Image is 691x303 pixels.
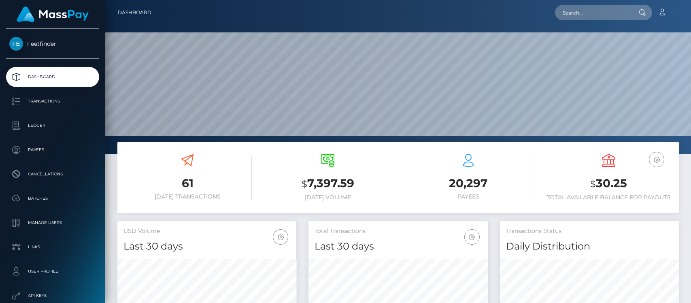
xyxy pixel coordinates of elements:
[123,227,290,235] h5: USD Volume
[6,261,99,282] a: User Profile
[9,37,23,51] img: Feetfinder
[264,175,392,192] h3: 7,397.59
[544,175,673,192] h3: 30.25
[123,193,252,200] h6: [DATE] Transactions
[9,144,96,156] p: Payees
[264,194,392,201] h6: [DATE] Volume
[404,175,533,191] h3: 20,297
[506,227,673,235] h5: Transactions Status
[6,188,99,209] a: Batches
[302,178,307,190] small: $
[6,237,99,257] a: Links
[9,265,96,277] p: User Profile
[9,168,96,180] p: Cancellations
[9,95,96,107] p: Transactions
[6,40,99,47] span: Feetfinder
[9,241,96,253] p: Links
[6,115,99,136] a: Ledger
[404,193,533,200] h6: Payees
[590,178,596,190] small: $
[6,213,99,233] a: Manage Users
[9,290,96,302] p: API Keys
[118,4,151,21] a: Dashboard
[506,239,673,254] h4: Daily Distribution
[6,164,99,184] a: Cancellations
[9,119,96,132] p: Ledger
[555,5,631,20] input: Search...
[315,227,481,235] h5: Total Transactions
[6,140,99,160] a: Payees
[123,175,252,191] h3: 61
[123,239,290,254] h4: Last 30 days
[9,71,96,83] p: Dashboard
[9,192,96,205] p: Batches
[6,91,99,111] a: Transactions
[17,6,89,22] img: MassPay Logo
[9,217,96,229] p: Manage Users
[544,194,673,201] h6: Total Available Balance for Payouts
[315,239,481,254] h4: Last 30 days
[6,67,99,87] a: Dashboard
